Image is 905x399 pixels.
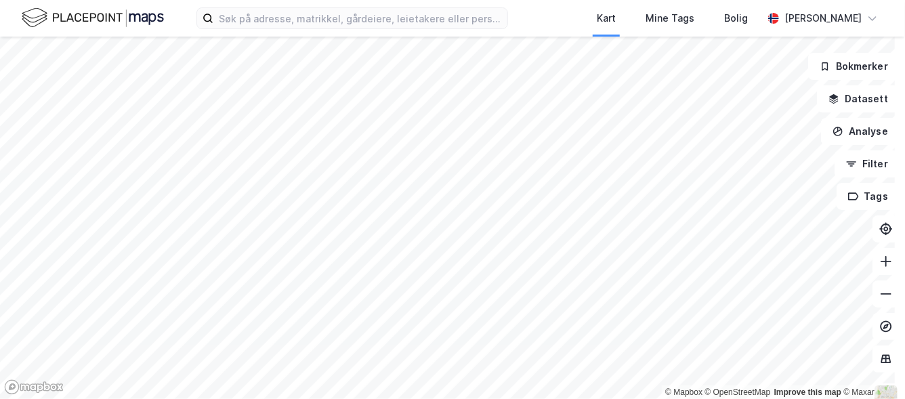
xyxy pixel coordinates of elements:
[774,387,841,397] a: Improve this map
[835,150,900,177] button: Filter
[213,8,507,28] input: Søk på adresse, matrikkel, gårdeiere, leietakere eller personer
[22,6,164,30] img: logo.f888ab2527a4732fd821a326f86c7f29.svg
[705,387,771,397] a: OpenStreetMap
[817,85,900,112] button: Datasett
[808,53,900,80] button: Bokmerker
[784,10,862,26] div: [PERSON_NAME]
[597,10,616,26] div: Kart
[821,118,900,145] button: Analyse
[837,334,905,399] iframe: Chat Widget
[4,379,64,395] a: Mapbox homepage
[837,183,900,210] button: Tags
[837,334,905,399] div: Kontrollprogram for chat
[724,10,748,26] div: Bolig
[646,10,694,26] div: Mine Tags
[665,387,702,397] a: Mapbox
